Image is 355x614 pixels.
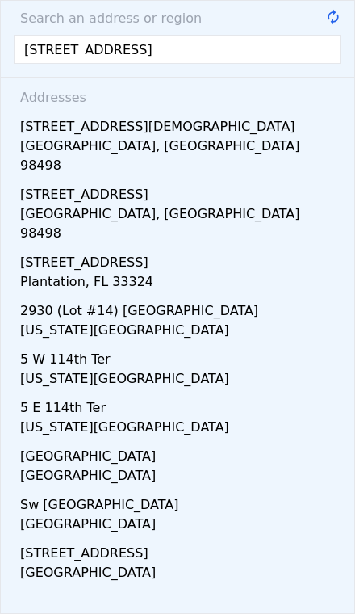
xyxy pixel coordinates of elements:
div: 5 E 114th Ter [20,392,341,418]
div: [GEOGRAPHIC_DATA] [20,440,341,466]
div: [GEOGRAPHIC_DATA], [GEOGRAPHIC_DATA] 98498 [20,204,341,246]
div: [GEOGRAPHIC_DATA], [GEOGRAPHIC_DATA] 98498 [20,137,341,179]
div: [GEOGRAPHIC_DATA] [20,466,341,489]
div: Sw [GEOGRAPHIC_DATA] [20,489,341,515]
div: [STREET_ADDRESS] [20,246,341,272]
span: Search an address or region [7,9,202,28]
div: 5899 114th Ter N [20,586,341,612]
div: 2930 (Lot #14) [GEOGRAPHIC_DATA] [20,295,341,321]
div: [GEOGRAPHIC_DATA] [20,563,341,586]
div: [US_STATE][GEOGRAPHIC_DATA] [20,418,341,440]
div: 5 W 114th Ter [20,343,341,369]
div: [GEOGRAPHIC_DATA] [20,515,341,537]
div: Plantation, FL 33324 [20,272,341,295]
div: Addresses [14,78,341,111]
div: [US_STATE][GEOGRAPHIC_DATA] [20,369,341,392]
div: [US_STATE][GEOGRAPHIC_DATA] [20,321,341,343]
div: [STREET_ADDRESS] [20,179,341,204]
div: [STREET_ADDRESS] [20,537,341,563]
div: [STREET_ADDRESS][DEMOGRAPHIC_DATA] [20,111,341,137]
